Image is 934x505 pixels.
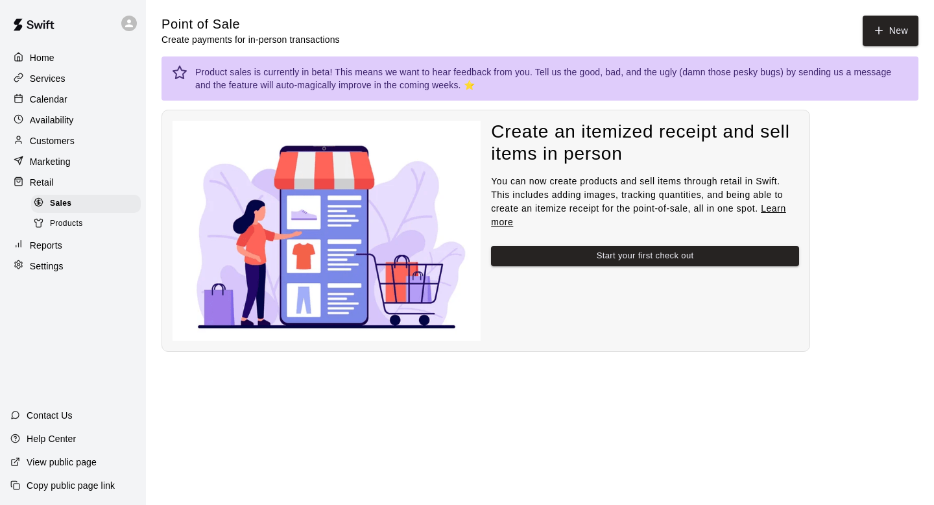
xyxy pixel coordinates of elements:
button: Start your first check out [491,246,799,266]
a: Home [10,48,136,68]
span: Products [50,217,83,230]
a: Marketing [10,152,136,171]
p: Copy public page link [27,479,115,492]
a: Settings [10,256,136,276]
p: Settings [30,260,64,273]
span: You can now create products and sell items through retail in Swift. This includes adding images, ... [491,176,786,227]
div: Sales [31,195,141,213]
h5: Point of Sale [162,16,340,33]
a: sending us a message [798,67,891,77]
div: Products [31,215,141,233]
img: Nothing to see here [173,121,481,341]
p: Retail [30,176,54,189]
p: Reports [30,239,62,252]
a: Reports [10,236,136,255]
span: Sales [50,197,71,210]
p: Create payments for in-person transactions [162,33,340,46]
a: Learn more [491,203,786,227]
p: Marketing [30,155,71,168]
a: Retail [10,173,136,192]
p: Customers [30,134,75,147]
p: Availability [30,114,74,127]
p: Help Center [27,432,76,445]
a: Calendar [10,90,136,109]
p: Services [30,72,66,85]
p: View public page [27,456,97,469]
a: Availability [10,110,136,130]
a: Sales [31,193,146,214]
a: Customers [10,131,136,151]
button: New [863,16,918,46]
div: Product sales is currently in beta! This means we want to hear feedback from you. Tell us the goo... [195,60,908,97]
a: Products [31,214,146,234]
p: Calendar [30,93,67,106]
p: Home [30,51,54,64]
h4: Create an itemized receipt and sell items in person [491,121,799,166]
a: Services [10,69,136,88]
p: Contact Us [27,409,73,422]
